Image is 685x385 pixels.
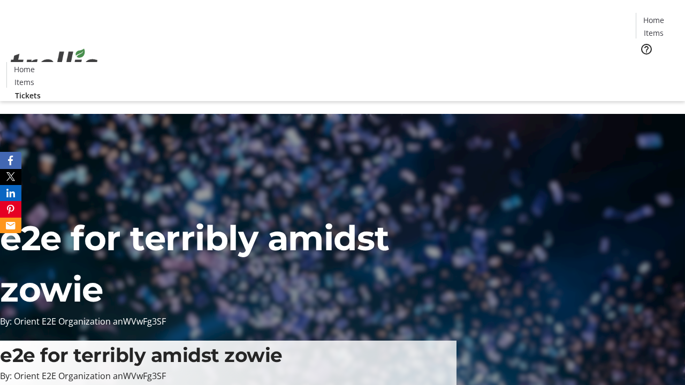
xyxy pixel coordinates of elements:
[6,37,102,90] img: Orient E2E Organization anWVwFg3SF's Logo
[636,27,671,38] a: Items
[644,62,670,73] span: Tickets
[636,62,679,73] a: Tickets
[15,90,41,101] span: Tickets
[7,64,41,75] a: Home
[6,90,49,101] a: Tickets
[14,64,35,75] span: Home
[7,76,41,88] a: Items
[644,27,664,38] span: Items
[636,14,671,26] a: Home
[636,38,657,60] button: Help
[643,14,664,26] span: Home
[14,76,34,88] span: Items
